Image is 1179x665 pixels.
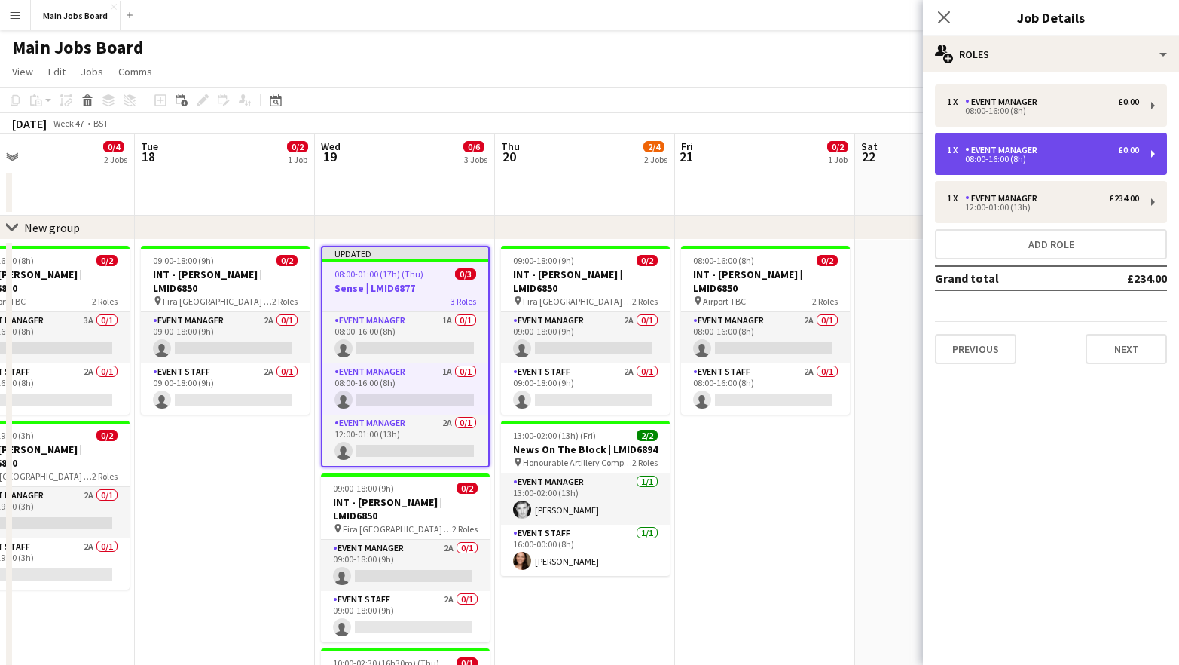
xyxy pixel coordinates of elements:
[947,145,965,155] div: 1 x
[947,107,1139,115] div: 08:00-16:00 (8h)
[632,296,658,307] span: 2 Roles
[96,430,118,441] span: 0/2
[817,255,838,266] span: 0/2
[322,281,488,295] h3: Sense | LMID6877
[935,334,1016,364] button: Previous
[501,363,670,415] app-card-role: Event Staff2A0/109:00-18:00 (9h)
[321,246,490,467] app-job-card: Updated08:00-01:00 (17h) (Thu)0/3Sense | LMID68773 RolesEvent Manager1A0/108:00-16:00 (8h) Event ...
[828,154,848,165] div: 1 Job
[452,523,478,535] span: 2 Roles
[501,473,670,525] app-card-role: Event Manager1/113:00-02:00 (13h)[PERSON_NAME]
[501,268,670,295] h3: INT - [PERSON_NAME] | LMID6850
[965,193,1043,204] div: Event Manager
[153,255,214,266] span: 09:00-18:00 (9h)
[141,268,310,295] h3: INT - [PERSON_NAME] | LMID6850
[457,483,478,494] span: 0/2
[681,312,850,363] app-card-role: Event Manager2A0/108:00-16:00 (8h)
[1086,334,1167,364] button: Next
[947,155,1139,163] div: 08:00-16:00 (8h)
[637,430,658,441] span: 2/2
[703,296,746,307] span: Airport TBC
[513,255,574,266] span: 09:00-18:00 (9h)
[141,246,310,415] app-job-card: 09:00-18:00 (9h)0/2INT - [PERSON_NAME] | LMID6850 Fira [GEOGRAPHIC_DATA] Gran Via2 RolesEvent Man...
[50,118,87,129] span: Week 47
[681,268,850,295] h3: INT - [PERSON_NAME] | LMID6850
[812,296,838,307] span: 2 Roles
[112,62,158,81] a: Comms
[501,246,670,415] app-job-card: 09:00-18:00 (9h)0/2INT - [PERSON_NAME] | LMID6850 Fira [GEOGRAPHIC_DATA] Gran Via2 RolesEvent Man...
[12,65,33,78] span: View
[923,36,1179,72] div: Roles
[501,139,520,153] span: Thu
[947,193,965,204] div: 1 x
[24,220,80,235] div: New group
[334,268,423,280] span: 08:00-01:00 (17h) (Thu)
[96,255,118,266] span: 0/2
[861,139,878,153] span: Sat
[644,154,667,165] div: 2 Jobs
[288,154,307,165] div: 1 Job
[935,229,1167,259] button: Add role
[118,65,152,78] span: Comms
[81,65,103,78] span: Jobs
[104,154,127,165] div: 2 Jobs
[632,457,658,468] span: 2 Roles
[48,65,66,78] span: Edit
[923,8,1179,27] h3: Job Details
[12,116,47,131] div: [DATE]
[451,296,476,307] span: 3 Roles
[1118,145,1139,155] div: £0.00
[12,36,144,59] h1: Main Jobs Board
[935,266,1077,290] td: Grand total
[103,141,124,152] span: 0/4
[321,473,490,642] app-job-card: 09:00-18:00 (9h)0/2INT - [PERSON_NAME] | LMID6850 Fira [GEOGRAPHIC_DATA] Gran Via2 RolesEvent Man...
[1077,266,1167,290] td: £234.00
[163,296,272,307] span: Fira [GEOGRAPHIC_DATA] Gran Via
[1109,193,1139,204] div: £234.00
[681,139,693,153] span: Fri
[321,540,490,591] app-card-role: Event Manager2A0/109:00-18:00 (9h)
[321,591,490,642] app-card-role: Event Staff2A0/109:00-18:00 (9h)
[827,141,848,152] span: 0/2
[322,415,488,466] app-card-role: Event Manager2A0/112:00-01:00 (13h)
[523,296,632,307] span: Fira [GEOGRAPHIC_DATA] Gran Via
[321,139,341,153] span: Wed
[463,141,484,152] span: 0/6
[322,312,488,363] app-card-role: Event Manager1A0/108:00-16:00 (8h)
[31,1,121,30] button: Main Jobs Board
[322,363,488,415] app-card-role: Event Manager1A0/108:00-16:00 (8h)
[501,421,670,576] app-job-card: 13:00-02:00 (13h) (Fri)2/2News On The Block | LMID6894 Honourable Artillery Company2 RolesEvent M...
[965,145,1043,155] div: Event Manager
[523,457,632,468] span: Honourable Artillery Company
[637,255,658,266] span: 0/2
[965,97,1043,107] div: Event Manager
[859,148,878,165] span: 22
[139,148,158,165] span: 18
[947,204,1139,211] div: 12:00-01:00 (13h)
[499,148,520,165] span: 20
[343,523,452,535] span: Fira [GEOGRAPHIC_DATA] Gran Via
[681,246,850,415] app-job-card: 08:00-16:00 (8h)0/2INT - [PERSON_NAME] | LMID6850 Airport TBC2 RolesEvent Manager2A0/108:00-16:00...
[1118,97,1139,107] div: £0.00
[141,139,158,153] span: Tue
[501,443,670,456] h3: News On The Block | LMID6894
[92,296,118,307] span: 2 Roles
[333,483,394,494] span: 09:00-18:00 (9h)
[322,247,488,259] div: Updated
[141,312,310,363] app-card-role: Event Manager2A0/109:00-18:00 (9h)
[501,525,670,576] app-card-role: Event Staff1/116:00-00:00 (8h)[PERSON_NAME]
[693,255,754,266] span: 08:00-16:00 (8h)
[501,312,670,363] app-card-role: Event Manager2A0/109:00-18:00 (9h)
[141,363,310,415] app-card-role: Event Staff2A0/109:00-18:00 (9h)
[679,148,693,165] span: 21
[276,255,298,266] span: 0/2
[42,62,72,81] a: Edit
[319,148,341,165] span: 19
[513,430,596,441] span: 13:00-02:00 (13h) (Fri)
[272,296,298,307] span: 2 Roles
